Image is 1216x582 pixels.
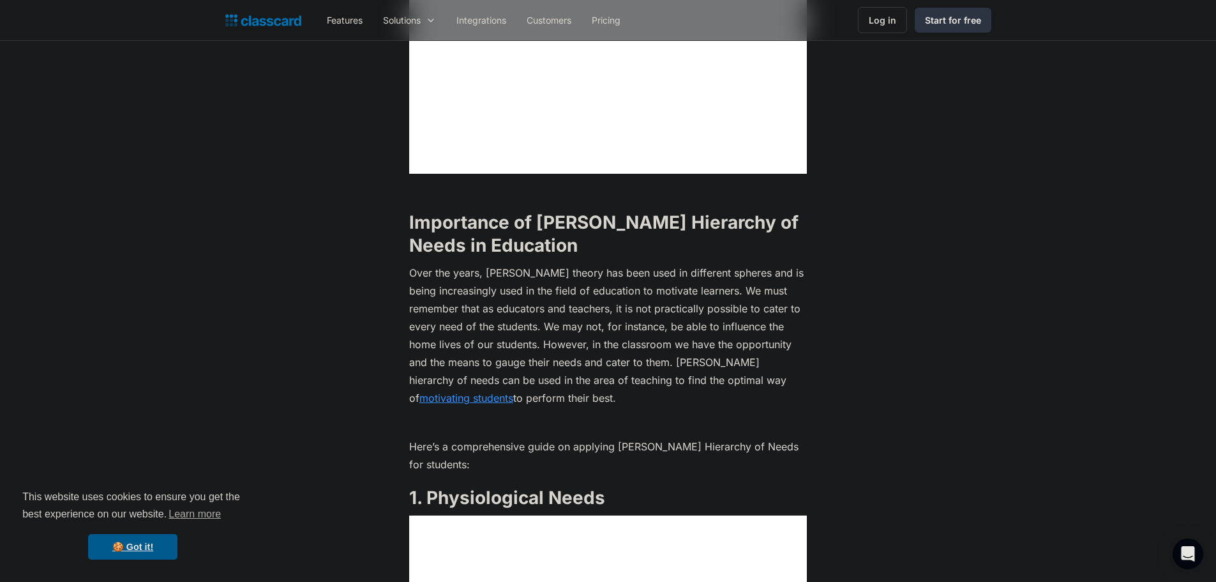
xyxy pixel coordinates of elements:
[409,264,807,407] p: Over the years, [PERSON_NAME] theory has been used in different spheres and is being increasingly...
[409,438,807,473] p: Here’s a comprehensive guide on applying [PERSON_NAME] Hierarchy of Needs for students:
[409,211,807,257] h2: Importance of [PERSON_NAME] Hierarchy of Needs in Education
[858,7,907,33] a: Log in
[317,6,373,34] a: Features
[446,6,516,34] a: Integrations
[373,6,446,34] div: Solutions
[516,6,582,34] a: Customers
[409,486,807,509] h2: 1. Physiological Needs
[225,11,301,29] a: home
[167,505,223,524] a: learn more about cookies
[383,13,421,27] div: Solutions
[409,413,807,431] p: ‍
[10,477,255,572] div: cookieconsent
[419,392,513,404] a: motivating students
[915,8,991,33] a: Start for free
[88,534,177,560] a: dismiss cookie message
[869,13,896,27] div: Log in
[22,489,243,524] span: This website uses cookies to ensure you get the best experience on our website.
[409,180,807,198] p: ‍
[925,13,981,27] div: Start for free
[582,6,631,34] a: Pricing
[1173,539,1203,569] div: Open Intercom Messenger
